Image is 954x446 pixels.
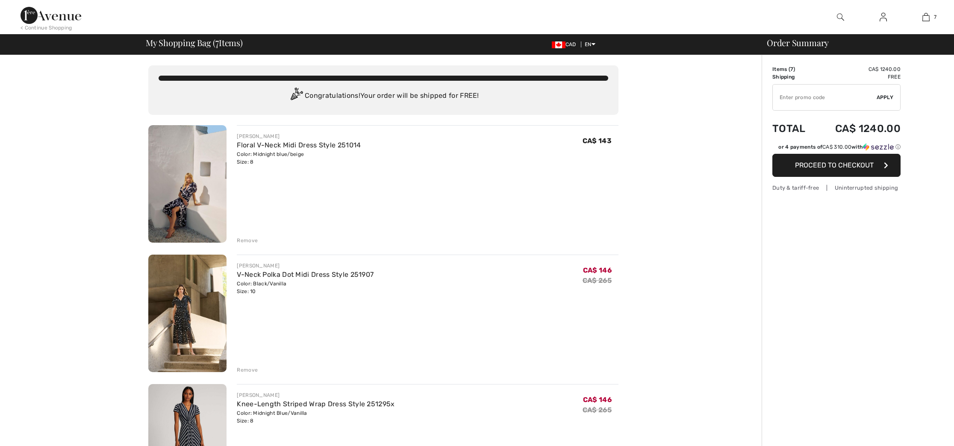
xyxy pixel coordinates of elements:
[148,255,227,372] img: V-Neck Polka Dot Midi Dress Style 251907
[237,237,258,244] div: Remove
[583,276,612,285] s: CA$ 265
[922,12,930,22] img: My Bag
[583,406,612,414] s: CA$ 265
[585,41,595,47] span: EN
[816,65,901,73] td: CA$ 1240.00
[583,266,612,274] span: CA$ 146
[772,65,816,73] td: Items ( )
[772,184,901,192] div: Duty & tariff-free | Uninterrupted shipping
[772,73,816,81] td: Shipping
[790,66,793,72] span: 7
[772,143,901,154] div: or 4 payments ofCA$ 310.00withSezzle Click to learn more about Sezzle
[778,143,901,151] div: or 4 payments of with
[816,114,901,143] td: CA$ 1240.00
[237,132,361,140] div: [PERSON_NAME]
[905,12,947,22] a: 7
[237,280,374,295] div: Color: Black/Vanilla Size: 10
[237,409,395,425] div: Color: Midnight Blue/Vanilla Size: 8
[552,41,580,47] span: CAD
[237,262,374,270] div: [PERSON_NAME]
[757,38,949,47] div: Order Summary
[237,400,395,408] a: Knee-Length Striped Wrap Dress Style 251295x
[21,7,81,24] img: 1ère Avenue
[772,114,816,143] td: Total
[552,41,565,48] img: Canadian Dollar
[215,36,219,47] span: 7
[288,88,305,105] img: Congratulation2.svg
[772,154,901,177] button: Proceed to Checkout
[237,391,395,399] div: [PERSON_NAME]
[21,24,72,32] div: < Continue Shopping
[880,12,887,22] img: My Info
[148,125,227,243] img: Floral V-Neck Midi Dress Style 251014
[934,13,936,21] span: 7
[873,12,894,23] a: Sign In
[816,73,901,81] td: Free
[237,150,361,166] div: Color: Midnight blue/beige Size: 8
[237,366,258,374] div: Remove
[159,88,608,105] div: Congratulations! Your order will be shipped for FREE!
[837,12,844,22] img: search the website
[795,161,874,169] span: Proceed to Checkout
[237,270,374,279] a: V-Neck Polka Dot Midi Dress Style 251907
[583,137,612,145] span: CA$ 143
[822,144,851,150] span: CA$ 310.00
[773,85,877,110] input: Promo code
[237,141,361,149] a: Floral V-Neck Midi Dress Style 251014
[146,38,243,47] span: My Shopping Bag ( Items)
[583,396,612,404] span: CA$ 146
[877,94,894,101] span: Apply
[863,143,894,151] img: Sezzle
